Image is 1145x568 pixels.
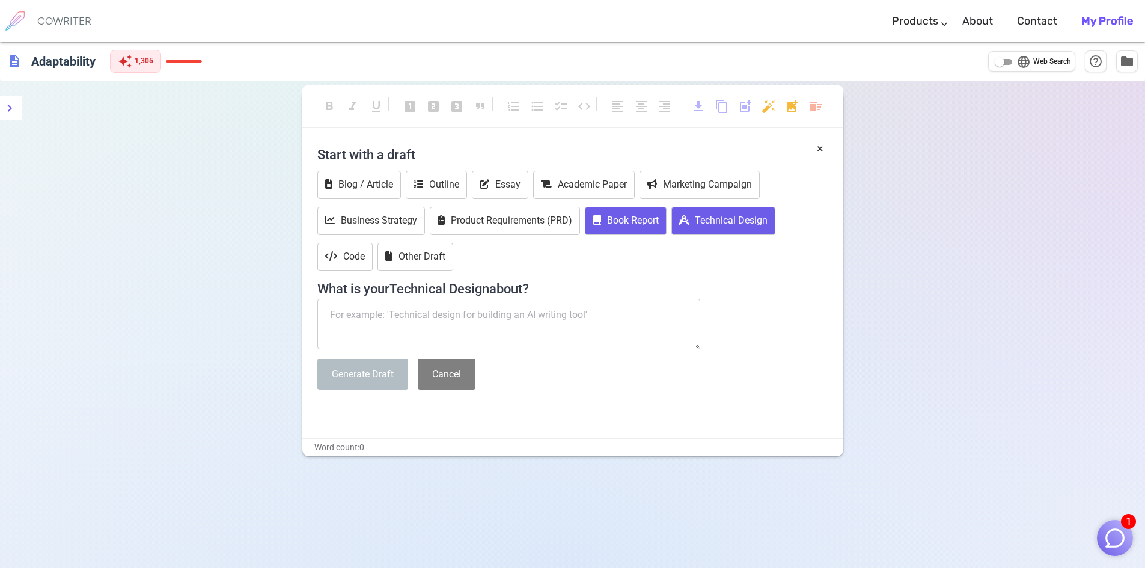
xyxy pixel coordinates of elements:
h4: What is your Technical Design about? [317,274,828,297]
button: Business Strategy [317,207,425,235]
img: Close chat [1104,527,1126,549]
b: My Profile [1081,14,1133,28]
span: format_underlined [369,99,383,114]
span: format_list_numbered [507,99,521,114]
span: auto_awesome [118,54,132,69]
span: format_align_left [611,99,625,114]
a: My Profile [1081,4,1133,39]
span: 1,305 [135,55,153,67]
span: format_align_right [658,99,672,114]
button: Outline [406,171,467,199]
button: Marketing Campaign [640,171,760,199]
span: looks_3 [450,99,464,114]
button: Code [317,243,373,271]
span: content_copy [715,99,729,114]
span: download [691,99,706,114]
div: Word count: 0 [302,439,843,456]
a: Contact [1017,4,1057,39]
button: Book Report [585,207,667,235]
h6: Click to edit title [26,49,100,73]
a: Products [892,4,938,39]
button: 1 [1097,520,1133,556]
span: help_outline [1089,54,1103,69]
span: looks_two [426,99,441,114]
span: format_quote [473,99,487,114]
span: post_add [738,99,753,114]
span: folder [1120,54,1134,69]
span: checklist [554,99,568,114]
a: About [962,4,993,39]
h4: Start with a draft [317,140,828,169]
button: Academic Paper [533,171,635,199]
span: looks_one [403,99,417,114]
button: Cancel [418,359,475,391]
button: Other Draft [377,243,453,271]
button: Technical Design [671,207,775,235]
span: 1 [1121,514,1136,529]
span: auto_fix_high [762,99,776,114]
button: Product Requirements (PRD) [430,207,580,235]
button: Essay [472,171,528,199]
button: Generate Draft [317,359,408,391]
span: code [577,99,591,114]
span: format_align_center [634,99,649,114]
button: × [817,140,823,157]
button: Help & Shortcuts [1085,50,1107,72]
button: Blog / Article [317,171,401,199]
span: format_bold [322,99,337,114]
span: add_photo_alternate [785,99,799,114]
span: Web Search [1033,56,1071,68]
span: format_italic [346,99,360,114]
span: description [7,54,22,69]
button: Manage Documents [1116,50,1138,72]
span: delete_sweep [808,99,823,114]
span: language [1016,55,1031,69]
span: format_list_bulleted [530,99,545,114]
h6: COWRITER [37,16,91,26]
